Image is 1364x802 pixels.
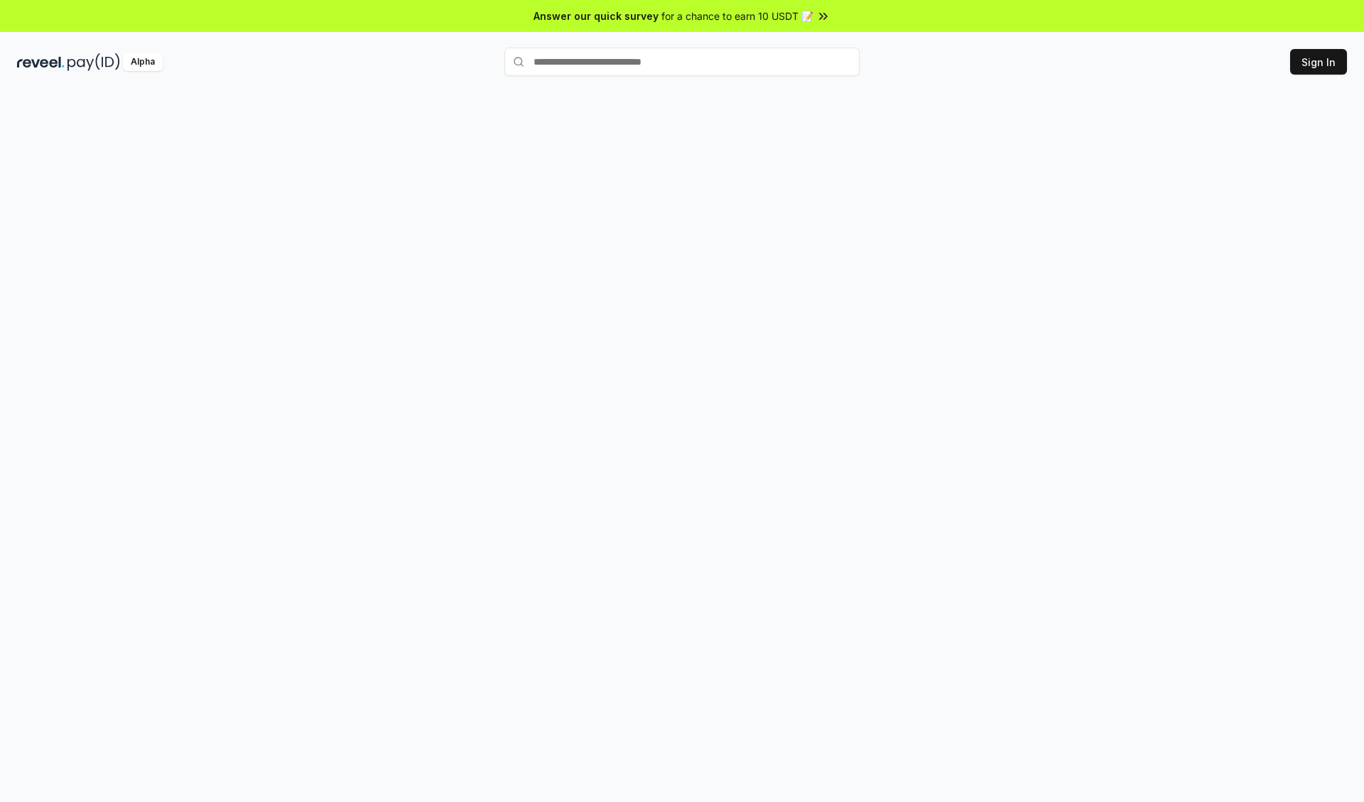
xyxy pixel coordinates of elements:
img: pay_id [67,53,120,71]
span: Answer our quick survey [534,9,659,23]
button: Sign In [1290,49,1347,75]
span: for a chance to earn 10 USDT 📝 [661,9,813,23]
div: Alpha [123,53,163,71]
img: reveel_dark [17,53,65,71]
